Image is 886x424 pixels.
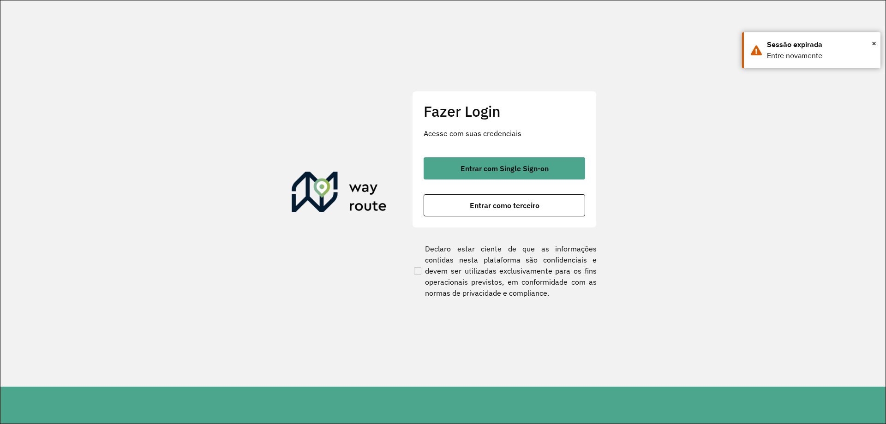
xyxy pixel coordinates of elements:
span: × [872,36,876,50]
span: Entrar com Single Sign-on [461,165,549,172]
h2: Fazer Login [424,102,585,120]
div: Sessão expirada [767,39,874,50]
div: Entre novamente [767,50,874,61]
span: Entrar como terceiro [470,202,539,209]
p: Acesse com suas credenciais [424,128,585,139]
label: Declaro estar ciente de que as informações contidas nesta plataforma são confidenciais e devem se... [412,243,597,299]
button: button [424,194,585,216]
button: Close [872,36,876,50]
img: Roteirizador AmbevTech [292,172,387,216]
button: button [424,157,585,179]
